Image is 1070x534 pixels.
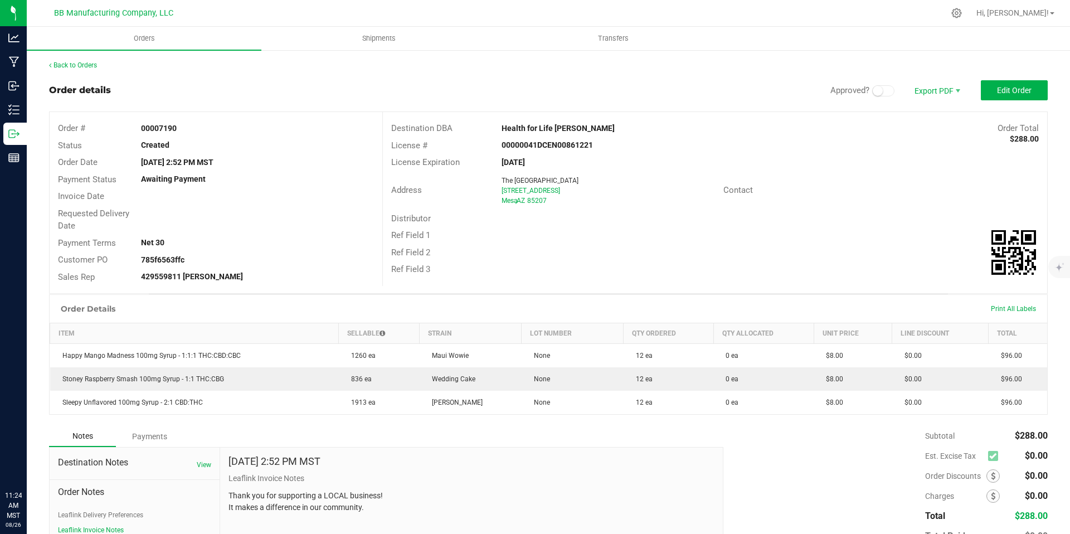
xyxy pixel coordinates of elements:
[58,456,211,469] span: Destination Notes
[346,352,376,360] span: 1260 ea
[58,191,104,201] span: Invoice Date
[228,456,320,467] h4: [DATE] 2:52 PM MST
[141,140,169,149] strong: Created
[892,323,989,344] th: Line Discount
[502,124,615,133] strong: Health for Life [PERSON_NAME]
[391,185,422,195] span: Address
[58,510,143,520] button: Leaflink Delivery Preferences
[49,61,97,69] a: Back to Orders
[502,158,525,167] strong: [DATE]
[995,399,1022,406] span: $96.00
[8,104,20,115] inline-svg: Inventory
[925,452,984,460] span: Est. Excise Tax
[141,174,206,183] strong: Awaiting Payment
[391,140,427,151] span: License #
[991,305,1036,313] span: Print All Labels
[58,140,82,151] span: Status
[989,323,1047,344] th: Total
[502,177,578,185] span: The [GEOGRAPHIC_DATA]
[995,352,1022,360] span: $96.00
[8,128,20,139] inline-svg: Outbound
[998,123,1039,133] span: Order Total
[528,375,550,383] span: None
[426,352,469,360] span: Maui Wowie
[528,399,550,406] span: None
[528,352,550,360] span: None
[261,27,496,50] a: Shipments
[5,491,22,521] p: 11:24 AM MST
[925,511,945,521] span: Total
[502,197,518,205] span: Mesa
[820,399,843,406] span: $8.00
[346,399,376,406] span: 1913 ea
[1025,450,1048,461] span: $0.00
[116,426,183,446] div: Payments
[1015,511,1048,521] span: $288.00
[981,80,1048,100] button: Edit Order
[899,352,922,360] span: $0.00
[141,124,177,133] strong: 00007190
[496,27,731,50] a: Transfers
[391,264,430,274] span: Ref Field 3
[8,80,20,91] inline-svg: Inbound
[527,197,547,205] span: 85207
[119,33,170,43] span: Orders
[630,375,653,383] span: 12 ea
[420,323,522,344] th: Strain
[391,230,430,240] span: Ref Field 1
[58,272,95,282] span: Sales Rep
[228,490,714,513] p: Thank you for supporting a LOCAL business! It makes a difference in our community.
[950,8,964,18] div: Manage settings
[814,323,892,344] th: Unit Price
[8,56,20,67] inline-svg: Manufacturing
[391,247,430,258] span: Ref Field 2
[346,375,372,383] span: 836 ea
[228,473,714,484] p: Leaflink Invoice Notes
[50,323,339,344] th: Item
[1010,134,1039,143] strong: $288.00
[57,375,224,383] span: Stoney Raspberry Smash 100mg Syrup - 1:1 THC:CBG
[347,33,411,43] span: Shipments
[426,399,483,406] span: [PERSON_NAME]
[899,399,922,406] span: $0.00
[49,426,116,447] div: Notes
[49,84,111,97] div: Order details
[58,123,85,133] span: Order #
[820,352,843,360] span: $8.00
[11,445,45,478] iframe: Resource center
[58,255,108,265] span: Customer PO
[1015,430,1048,441] span: $288.00
[57,399,203,406] span: Sleepy Unflavored 100mg Syrup - 2:1 CBD:THC
[899,375,922,383] span: $0.00
[830,85,869,95] span: Approved?
[997,86,1032,95] span: Edit Order
[5,521,22,529] p: 08/26
[820,375,843,383] span: $8.00
[57,352,241,360] span: Happy Mango Madness 100mg Syrup - 1:1:1 THC:CBD:CBC
[141,272,243,281] strong: 429559811 [PERSON_NAME]
[61,304,115,313] h1: Order Details
[391,157,460,167] span: License Expiration
[1025,491,1048,501] span: $0.00
[713,323,814,344] th: Qty Allocated
[988,449,1003,464] span: Calculate excise tax
[391,213,431,224] span: Distributor
[925,492,986,501] span: Charges
[8,152,20,163] inline-svg: Reports
[624,323,713,344] th: Qty Ordered
[197,460,211,470] button: View
[58,157,98,167] span: Order Date
[995,375,1022,383] span: $96.00
[391,123,453,133] span: Destination DBA
[720,352,738,360] span: 0 ea
[141,158,213,167] strong: [DATE] 2:52 PM MST
[33,443,46,457] iframe: Resource center unread badge
[925,472,986,480] span: Order Discounts
[339,323,420,344] th: Sellable
[630,399,653,406] span: 12 ea
[1025,470,1048,481] span: $0.00
[58,174,116,185] span: Payment Status
[502,187,560,195] span: [STREET_ADDRESS]
[903,80,970,100] li: Export PDF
